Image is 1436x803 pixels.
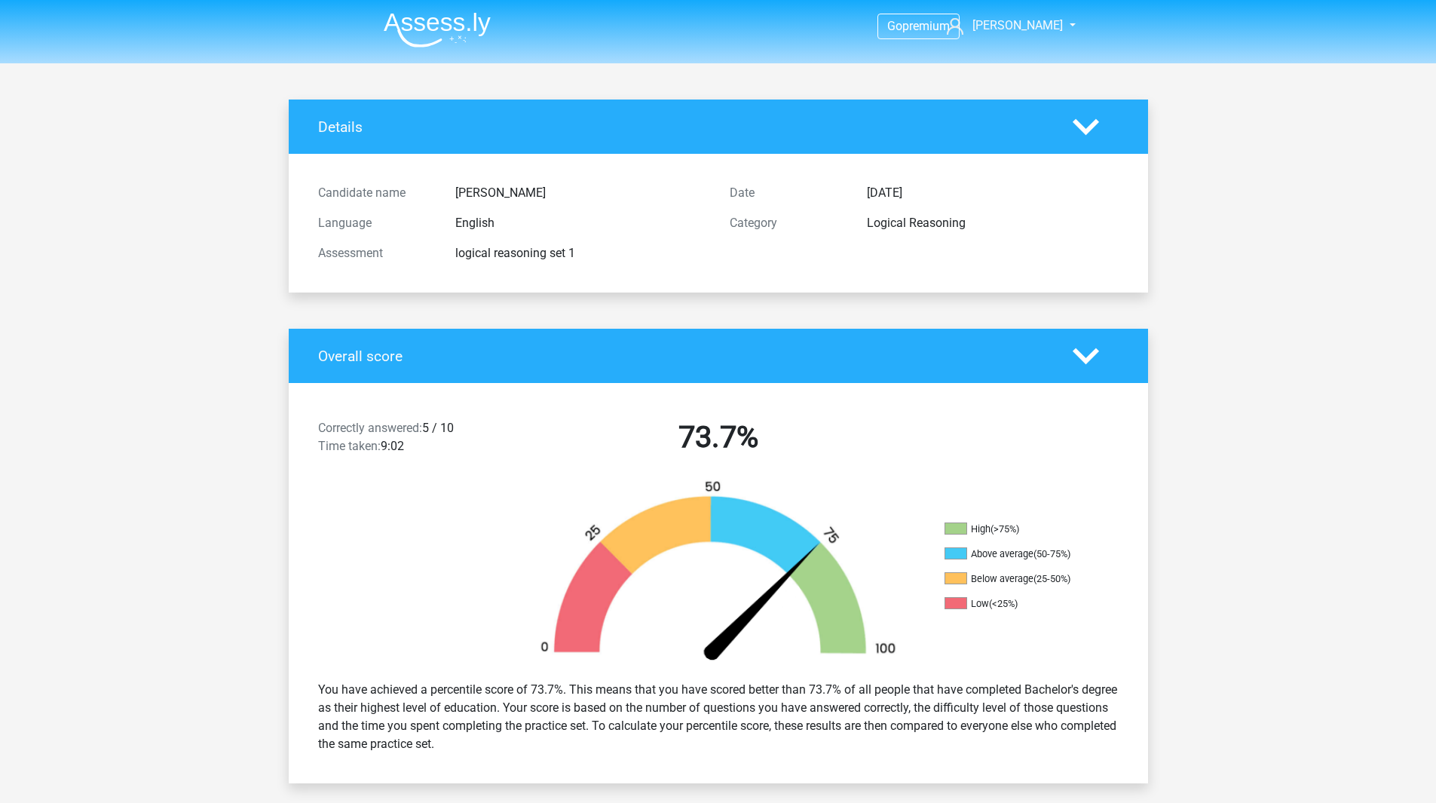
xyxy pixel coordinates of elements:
div: [PERSON_NAME] [444,184,718,202]
div: Date [718,184,856,202]
span: [PERSON_NAME] [972,18,1063,32]
div: You have achieved a percentile score of 73.7%. This means that you have scored better than 73.7% ... [307,675,1130,759]
li: Below average [945,572,1095,586]
a: Gopremium [878,16,959,36]
span: Time taken: [318,439,381,453]
div: Category [718,214,856,232]
h4: Overall score [318,348,1050,365]
div: [DATE] [856,184,1130,202]
div: (>75%) [991,523,1019,535]
a: [PERSON_NAME] [941,17,1064,35]
img: 74.2161dc2803b4.png [515,480,922,669]
div: Logical Reasoning [856,214,1130,232]
div: (50-75%) [1033,548,1070,559]
li: Above average [945,547,1095,561]
div: (25-50%) [1033,573,1070,584]
h4: Details [318,118,1050,136]
span: premium [902,19,950,33]
div: (<25%) [989,598,1018,609]
div: English [444,214,718,232]
div: Candidate name [307,184,444,202]
li: Low [945,597,1095,611]
li: High [945,523,1095,536]
h2: 73.7% [524,419,913,455]
span: Correctly answered: [318,421,422,435]
div: 5 / 10 9:02 [307,419,513,461]
div: logical reasoning set 1 [444,244,718,262]
div: Assessment [307,244,444,262]
span: Go [887,19,902,33]
div: Language [307,214,444,232]
img: Assessly [384,12,491,48]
